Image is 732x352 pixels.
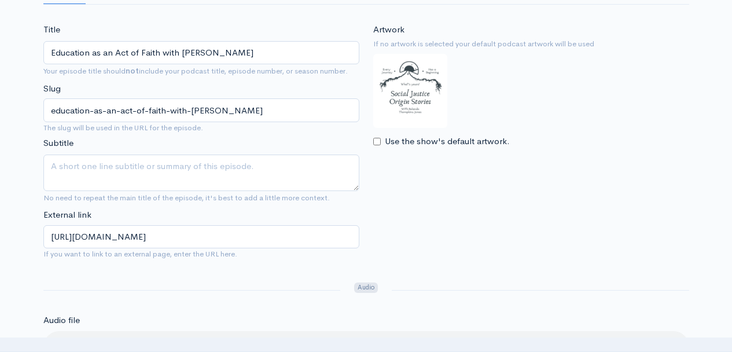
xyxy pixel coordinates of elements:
strong: not [126,66,139,76]
span: Audio [354,283,378,294]
label: Title [43,23,60,36]
label: Artwork [373,23,404,36]
small: If no artwork is selected your default podcast artwork will be used [373,38,689,50]
small: Your episode title should include your podcast title, episode number, or season number. [43,66,348,76]
input: Enter URL [43,225,359,249]
input: title-of-episode [43,98,359,122]
small: No need to repeat the main title of the episode, it's best to add a little more context. [43,193,330,203]
small: If you want to link to an external page, enter the URL here. [43,248,359,260]
small: The slug will be used in the URL for the episode. [43,122,359,134]
label: Subtitle [43,137,73,150]
label: Use the show's default artwork. [385,135,510,148]
input: What is the episode's title? [43,41,359,65]
label: External link [43,208,91,222]
label: Slug [43,82,61,96]
label: Audio file [43,314,80,327]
